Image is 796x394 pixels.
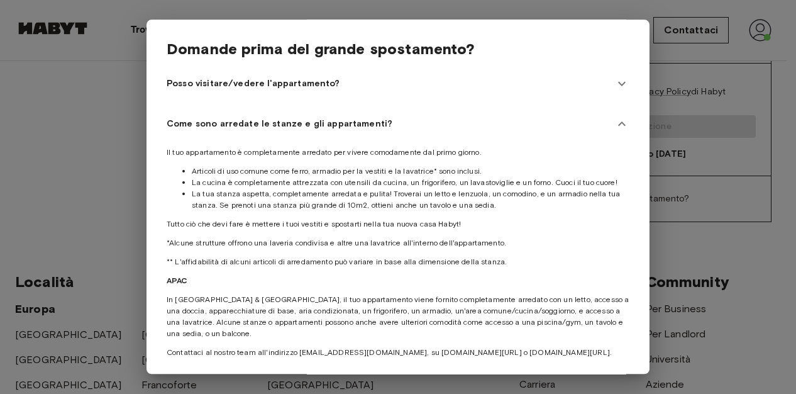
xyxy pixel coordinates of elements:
li: Articoli di uso comune come ferro, armadio per la vestiti e la lavatrice* sono inclusi. [192,166,629,177]
p: ** L'affidabilità di alcuni articoli di arredamento può variare in base alla dimensione della sta... [167,256,629,267]
p: *Alcune strutture offrono una laveria condivisa e altre una lavatrice all'interno dell'appartamento. [167,237,629,249]
p: Contattaci al nostro team all'indirizzo [EMAIL_ADDRESS][DOMAIN_NAME], su [DOMAIN_NAME][URL] o [DO... [167,347,629,358]
li: La tua stanza aspetta, completamente arredata e pulita! Troverai un letto e lenzuola, un comodino... [192,188,629,211]
span: Posso visitare/vedere l'appartamento? [167,77,340,90]
span: Come sono arredate le stanze e gli appartamenti? [167,118,392,130]
li: La cucina è completamente attrezzata con utensili da cucina, un frigorifero, un lavastoviglie e u... [192,177,629,188]
p: Il tuo appartamento è completamente arredato per vivere comodamente dal primo giorno. [167,147,629,158]
p: Tutto ciò che devi fare è mettere i tuoi vestiti e spostarti nella tua nuova casa Habyt! [167,218,629,230]
b: APAC [167,276,188,285]
div: Come sono arredate le stanze e gli appartamenti? [167,109,629,139]
p: In [GEOGRAPHIC_DATA] & [GEOGRAPHIC_DATA], il tuo appartamento viene fornito completamente arredat... [167,294,629,339]
div: Posso visitare/vedere l'appartamento? [167,69,629,99]
span: Domande prima del grande spostamento? [167,40,629,59]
